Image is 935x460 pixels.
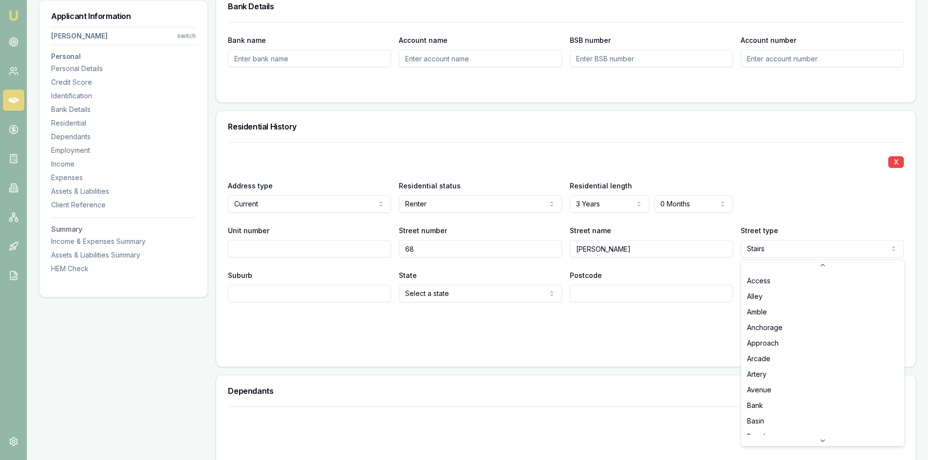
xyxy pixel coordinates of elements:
span: Alley [747,292,763,301]
span: Access [747,276,770,286]
span: Artery [747,369,767,379]
span: Arcade [747,354,770,364]
span: Basin [747,416,764,426]
span: Avenue [747,385,771,395]
span: Beach [747,432,767,442]
span: Approach [747,338,779,348]
span: Anchorage [747,323,783,332]
span: Bank [747,401,763,410]
span: Amble [747,307,767,317]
